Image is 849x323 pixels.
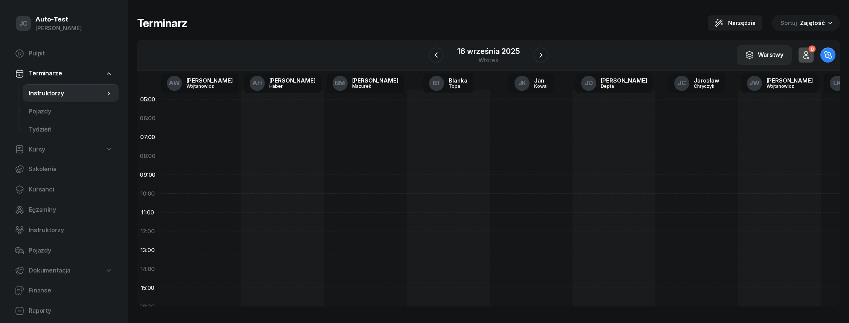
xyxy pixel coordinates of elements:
[9,181,119,199] a: Kursanci
[694,78,719,83] div: Jarosław
[833,80,841,86] span: LK
[9,221,119,239] a: Instruktorzy
[137,184,158,203] div: 10:00
[745,50,783,60] div: Warstwy
[244,73,322,93] a: AH[PERSON_NAME]Haber
[29,225,113,235] span: Instruktorzy
[423,73,473,93] a: BTBlankaTopa
[575,73,653,93] a: JD[PERSON_NAME]Depta
[800,19,825,26] span: Zajętość
[518,80,527,86] span: JK
[269,84,305,89] div: Haber
[137,279,158,297] div: 15:00
[29,246,113,256] span: Pojazdy
[29,164,113,174] span: Szkolenia
[708,15,762,31] button: Narzędzia
[767,78,813,83] div: [PERSON_NAME]
[29,49,113,58] span: Pulpit
[749,80,760,86] span: JW
[137,109,158,128] div: 06:00
[29,107,113,116] span: Pojazdy
[9,44,119,63] a: Pulpit
[9,302,119,320] a: Raporty
[29,145,45,155] span: Kursy
[252,80,262,86] span: AH
[449,78,467,83] div: Blanka
[9,262,119,279] a: Dokumentacja
[9,160,119,178] a: Szkolenia
[19,20,28,27] span: JC
[29,205,113,215] span: Egzaminy
[137,241,158,260] div: 13:00
[137,297,158,316] div: 16:00
[352,78,399,83] div: [PERSON_NAME]
[35,16,82,23] div: Auto-Test
[137,90,158,109] div: 05:00
[678,80,686,86] span: JC
[137,165,158,184] div: 09:00
[269,78,316,83] div: [PERSON_NAME]
[23,103,119,121] a: Pojazdy
[457,47,519,55] div: 16 września 2025
[186,78,233,83] div: [PERSON_NAME]
[29,306,113,316] span: Raporty
[137,260,158,279] div: 14:00
[186,84,223,89] div: Wojtanowicz
[694,84,719,89] div: Chryczyk
[335,80,345,86] span: BM
[327,73,405,93] a: BM[PERSON_NAME]Mazurek
[433,80,441,86] span: BT
[9,141,119,158] a: Kursy
[585,80,593,86] span: JD
[29,185,113,194] span: Kursanci
[137,16,187,30] h1: Terminarz
[23,121,119,139] a: Tydzień
[35,23,82,33] div: [PERSON_NAME]
[161,73,239,93] a: AW[PERSON_NAME]Wojtanowicz
[601,84,637,89] div: Depta
[534,84,547,89] div: Kowal
[737,45,792,65] button: Warstwy
[534,78,547,83] div: Jan
[449,84,467,89] div: Topa
[352,84,388,89] div: Mazurek
[771,15,840,31] button: Sortuj Zajętość
[137,203,158,222] div: 11:00
[29,89,105,98] span: Instruktorzy
[601,78,647,83] div: [PERSON_NAME]
[29,286,113,295] span: Finanse
[668,73,725,93] a: JCJarosławChryczyk
[508,73,553,93] a: JKJanKowal
[9,242,119,260] a: Pojazdy
[169,80,180,86] span: AW
[741,73,819,93] a: JW[PERSON_NAME]Wojtanowicz
[29,125,113,135] span: Tydzień
[9,201,119,219] a: Egzaminy
[9,282,119,300] a: Finanse
[29,266,70,276] span: Dokumentacja
[780,18,799,28] span: Sortuj
[728,18,756,28] span: Narzędzia
[137,222,158,241] div: 12:00
[29,69,62,78] span: Terminarze
[457,57,519,63] div: wtorek
[137,128,158,147] div: 07:00
[767,84,803,89] div: Wojtanowicz
[9,65,119,82] a: Terminarze
[137,147,158,165] div: 08:00
[799,47,814,63] button: 0
[23,84,119,103] a: Instruktorzy
[808,46,815,53] div: 0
